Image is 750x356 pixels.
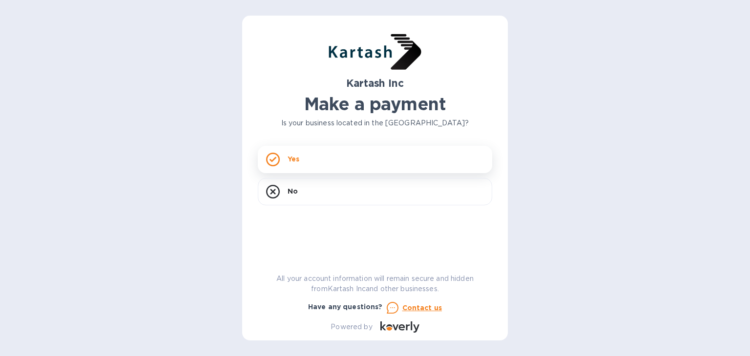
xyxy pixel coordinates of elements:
[258,94,492,114] h1: Make a payment
[258,274,492,294] p: All your account information will remain secure and hidden from Kartash Inc and other businesses.
[331,322,372,332] p: Powered by
[288,154,299,164] p: Yes
[402,304,442,312] u: Contact us
[288,186,298,196] p: No
[308,303,383,311] b: Have any questions?
[258,118,492,128] p: Is your business located in the [GEOGRAPHIC_DATA]?
[346,77,403,89] b: Kartash Inc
